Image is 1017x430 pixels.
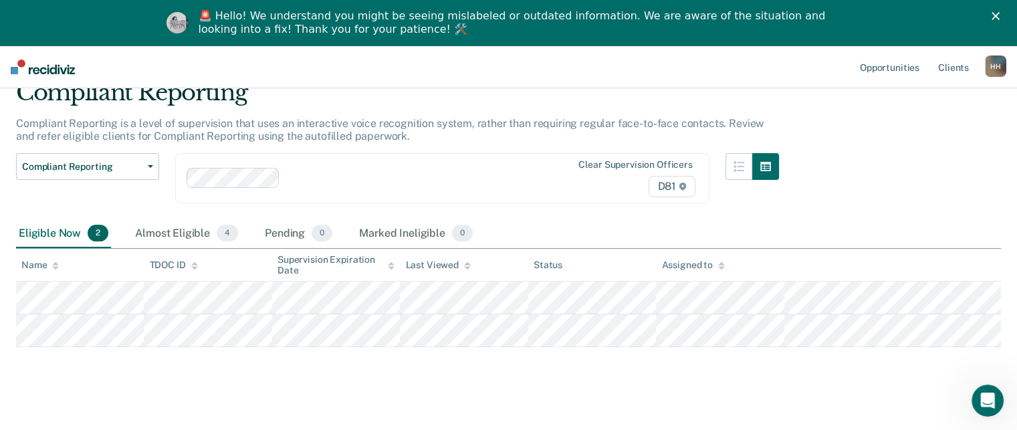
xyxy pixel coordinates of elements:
p: Compliant Reporting is a level of supervision that uses an interactive voice recognition system, ... [16,117,764,142]
div: Close [992,12,1005,20]
div: Clear supervision officers [578,159,692,171]
span: 0 [452,225,473,242]
a: Clients [935,45,972,88]
img: Recidiviz [11,60,75,74]
div: Last Viewed [405,259,470,271]
img: Profile image for Kim [166,12,188,33]
span: 2 [88,225,108,242]
span: Compliant Reporting [22,161,142,173]
iframe: Intercom live chat [972,385,1004,417]
div: Assigned to [661,259,724,271]
div: 🚨 Hello! We understand you might be seeing mislabeled or outdated information. We are aware of th... [199,9,830,36]
div: Name [21,259,59,271]
div: H H [985,56,1006,77]
div: Marked Ineligible0 [356,219,475,249]
span: 0 [312,225,332,242]
span: 4 [217,225,238,242]
div: Compliant Reporting [16,79,779,117]
button: Compliant Reporting [16,153,159,180]
div: Pending0 [262,219,335,249]
a: Opportunities [857,45,922,88]
div: Almost Eligible4 [132,219,241,249]
button: HH [985,56,1006,77]
div: Supervision Expiration Date [277,254,394,277]
div: Eligible Now2 [16,219,111,249]
span: D81 [649,176,695,197]
div: Status [534,259,562,271]
div: TDOC ID [149,259,197,271]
